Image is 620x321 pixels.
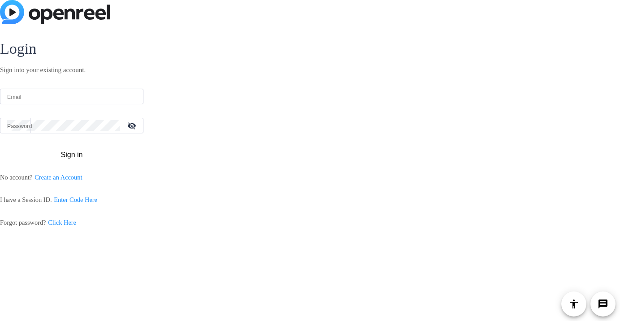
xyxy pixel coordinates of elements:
[61,150,83,160] span: Sign in
[54,196,97,203] a: Enter Code Here
[568,299,579,309] mat-icon: accessibility
[7,94,22,100] mat-label: Email
[48,219,76,226] a: Click Here
[122,119,143,132] mat-icon: visibility_off
[7,91,136,102] input: Enter Email Address
[35,174,82,181] a: Create an Account
[7,123,32,129] mat-label: Password
[598,299,608,309] mat-icon: message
